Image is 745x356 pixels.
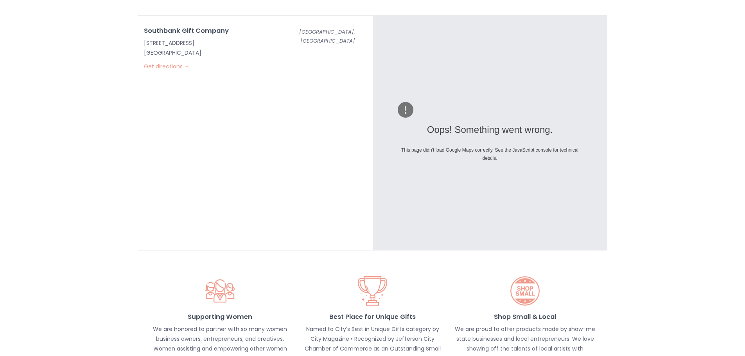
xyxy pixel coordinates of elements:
h4: Best Place for Unique Gifts [302,313,443,320]
div: This page didn't load Google Maps correctly. See the JavaScript console for technical details. [398,146,582,163]
img: Shop Small & Local [510,276,540,306]
div: Oops! Something went wrong. [398,121,582,138]
img: Best Place for Unique Gifts [358,276,387,306]
img: Supporting Women [205,276,235,306]
div: [GEOGRAPHIC_DATA], [GEOGRAPHIC_DATA] [287,27,361,46]
p: [STREET_ADDRESS] [GEOGRAPHIC_DATA] [144,38,281,58]
a: Get directions → [144,63,190,70]
h4: Southbank Gift Company [144,27,281,34]
h4: Shop Small & Local [455,313,596,320]
h4: Supporting Women [150,313,291,320]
